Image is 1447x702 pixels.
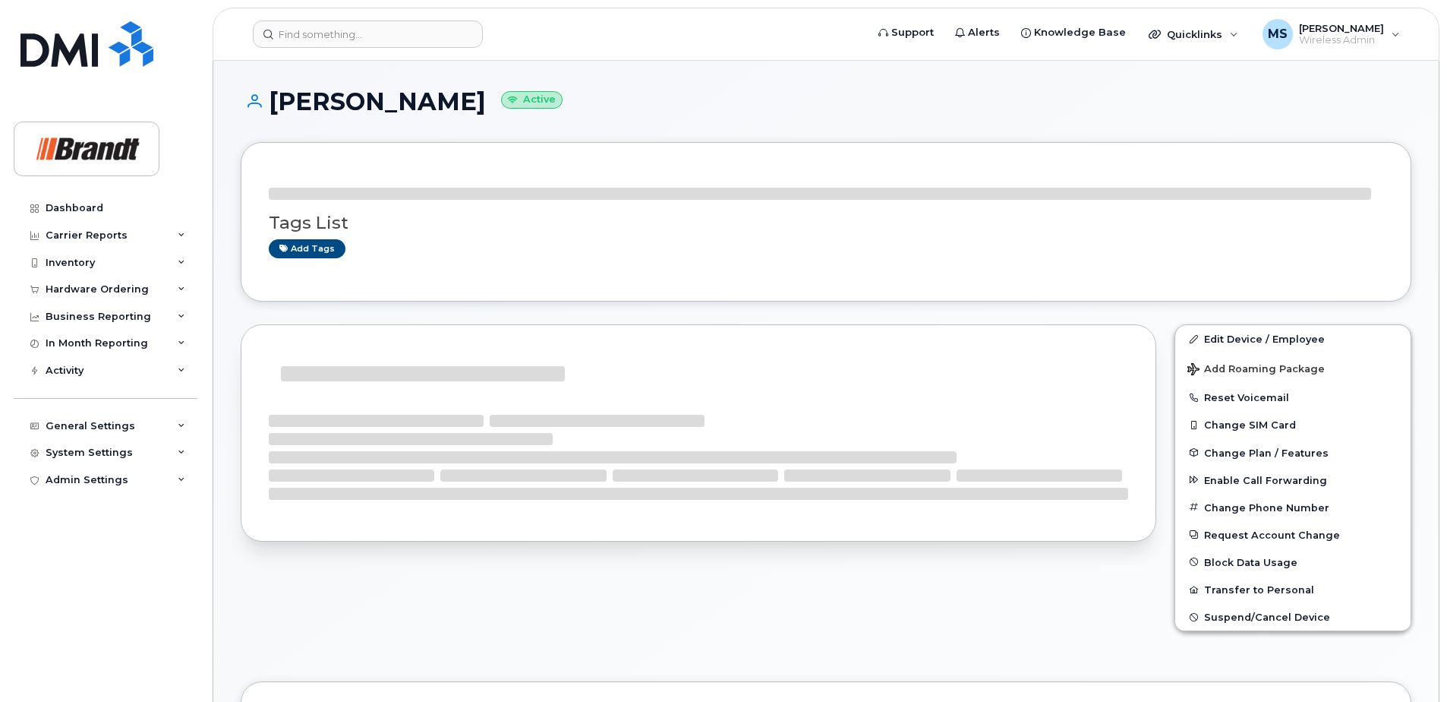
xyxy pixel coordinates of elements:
button: Add Roaming Package [1175,353,1411,384]
a: Add tags [269,239,345,258]
button: Block Data Usage [1175,549,1411,576]
button: Request Account Change [1175,521,1411,549]
a: Edit Device / Employee [1175,325,1411,353]
h1: [PERSON_NAME] [241,88,1411,115]
h3: Tags List [269,213,1383,232]
span: Suspend/Cancel Device [1204,612,1330,623]
small: Active [501,91,563,109]
button: Reset Voicemail [1175,384,1411,411]
button: Suspend/Cancel Device [1175,603,1411,631]
span: Change Plan / Features [1204,447,1329,458]
span: Add Roaming Package [1187,363,1325,378]
button: Change SIM Card [1175,411,1411,438]
button: Change Plan / Features [1175,439,1411,466]
button: Transfer to Personal [1175,576,1411,603]
button: Change Phone Number [1175,494,1411,521]
button: Enable Call Forwarding [1175,466,1411,494]
span: Enable Call Forwarding [1204,474,1327,485]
